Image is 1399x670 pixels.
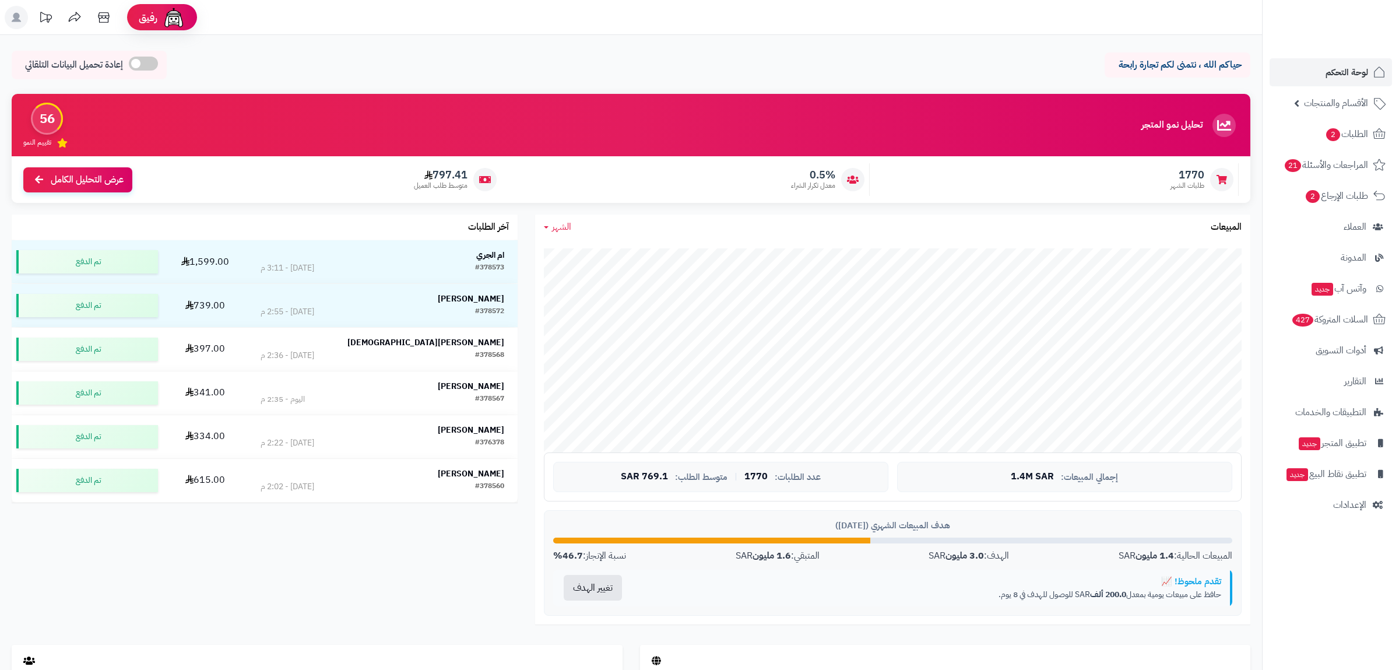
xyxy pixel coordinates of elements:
div: تم الدفع [16,294,158,317]
span: جديد [1299,437,1320,450]
span: طلبات الشهر [1170,181,1204,191]
span: الإعدادات [1333,497,1366,513]
a: أدوات التسويق [1270,336,1392,364]
div: #378560 [475,481,504,493]
span: متوسط الطلب: [675,472,727,482]
strong: [PERSON_NAME] [438,424,504,436]
strong: 200.0 ألف [1090,588,1126,601]
span: الأقسام والمنتجات [1304,95,1368,111]
span: التطبيقات والخدمات [1295,404,1366,420]
span: 427 [1292,314,1313,327]
span: 1.4M SAR [1011,472,1054,482]
a: لوحة التحكم [1270,58,1392,86]
a: الطلبات2 [1270,120,1392,148]
div: #378573 [475,262,504,274]
a: العملاء [1270,213,1392,241]
div: المتبقي: SAR [736,549,820,563]
strong: [PERSON_NAME][DEMOGRAPHIC_DATA] [347,336,504,349]
strong: [PERSON_NAME] [438,380,504,392]
span: السلات المتروكة [1291,311,1368,328]
a: الإعدادات [1270,491,1392,519]
div: #376378 [475,437,504,449]
a: المراجعات والأسئلة21 [1270,151,1392,179]
strong: 3.0 مليون [945,549,984,563]
span: تطبيق المتجر [1298,435,1366,451]
a: وآتس آبجديد [1270,275,1392,303]
button: تغيير الهدف [564,575,622,601]
span: إجمالي المبيعات: [1061,472,1118,482]
div: [DATE] - 2:22 م [261,437,314,449]
a: التطبيقات والخدمات [1270,398,1392,426]
h3: تحليل نمو المتجر [1141,120,1203,131]
span: 769.1 SAR [621,472,668,482]
strong: 46.7% [553,549,583,563]
div: الهدف: SAR [929,549,1009,563]
a: عرض التحليل الكامل [23,167,132,192]
span: 797.41 [414,169,467,181]
span: 21 [1285,159,1301,172]
span: 1770 [744,472,768,482]
td: 1,599.00 [163,240,247,283]
div: تقدم ملحوظ! 📈 [641,576,1221,588]
div: تم الدفع [16,381,158,405]
a: السلات المتروكة427 [1270,306,1392,334]
div: نسبة الإنجاز: [553,549,626,563]
span: التقارير [1344,373,1366,390]
a: الشهر [544,220,571,234]
div: [DATE] - 3:11 م [261,262,314,274]
div: تم الدفع [16,250,158,273]
span: متوسط طلب العميل [414,181,467,191]
span: تطبيق نقاط البيع [1285,466,1366,482]
a: التقارير [1270,367,1392,395]
div: المبيعات الحالية: SAR [1119,549,1232,563]
img: logo-2.png [1320,33,1388,57]
a: طلبات الإرجاع2 [1270,182,1392,210]
div: #378572 [475,306,504,318]
strong: 1.6 مليون [753,549,791,563]
h3: المبيعات [1211,222,1242,233]
td: 397.00 [163,328,247,371]
span: الشهر [552,220,571,234]
span: لوحة التحكم [1326,64,1368,80]
span: الطلبات [1325,126,1368,142]
div: #378567 [475,394,504,405]
div: [DATE] - 2:36 م [261,350,314,362]
td: 334.00 [163,415,247,458]
strong: ام الجري [476,249,504,261]
span: رفيق [139,10,157,24]
span: جديد [1312,283,1333,296]
img: ai-face.png [162,6,185,29]
p: حياكم الله ، نتمنى لكم تجارة رابحة [1113,58,1242,72]
div: تم الدفع [16,425,158,448]
span: عرض التحليل الكامل [51,173,124,187]
div: [DATE] - 2:55 م [261,306,314,318]
span: أدوات التسويق [1316,342,1366,359]
td: 615.00 [163,459,247,502]
span: المراجعات والأسئلة [1284,157,1368,173]
span: معدل تكرار الشراء [791,181,835,191]
span: 2 [1326,128,1340,141]
div: #378568 [475,350,504,362]
div: هدف المبيعات الشهري ([DATE]) [553,520,1232,532]
a: تطبيق المتجرجديد [1270,429,1392,457]
a: تحديثات المنصة [31,6,60,32]
a: المدونة [1270,244,1392,272]
td: 341.00 [163,371,247,415]
span: جديد [1286,468,1308,481]
strong: [PERSON_NAME] [438,468,504,480]
h3: آخر الطلبات [468,222,509,233]
span: 1770 [1170,169,1204,181]
div: [DATE] - 2:02 م [261,481,314,493]
span: إعادة تحميل البيانات التلقائي [25,58,123,72]
strong: 1.4 مليون [1136,549,1174,563]
span: 0.5% [791,169,835,181]
p: حافظ على مبيعات يومية بمعدل SAR للوصول للهدف في 8 يوم. [641,589,1221,601]
div: تم الدفع [16,338,158,361]
span: وآتس آب [1310,280,1366,297]
span: المدونة [1341,250,1366,266]
strong: [PERSON_NAME] [438,293,504,305]
td: 739.00 [163,284,247,327]
span: 2 [1306,190,1320,203]
div: تم الدفع [16,469,158,492]
span: | [734,472,737,481]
